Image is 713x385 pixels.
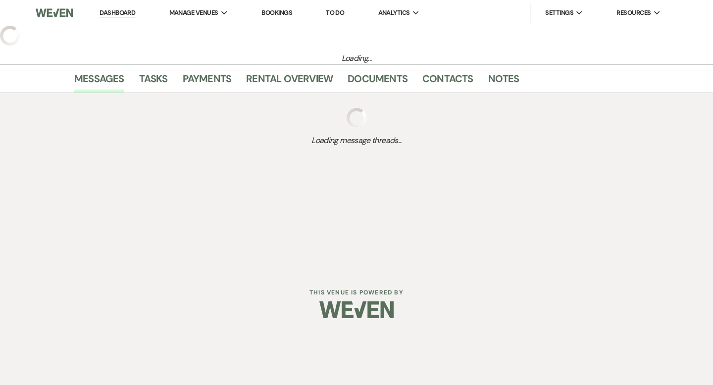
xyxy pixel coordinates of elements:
span: Manage Venues [169,8,218,18]
a: To Do [326,8,344,17]
a: Payments [183,71,232,93]
a: Rental Overview [246,71,333,93]
img: loading spinner [347,108,366,128]
a: Notes [488,71,519,93]
a: Dashboard [100,8,135,18]
a: Bookings [261,8,292,17]
img: Weven Logo [319,292,394,327]
span: Resources [616,8,651,18]
span: Loading message threads... [74,135,639,146]
a: Messages [74,71,124,93]
span: Settings [545,8,573,18]
span: Analytics [378,8,410,18]
a: Documents [348,71,407,93]
a: Tasks [139,71,168,93]
a: Contacts [422,71,473,93]
img: Weven Logo [36,2,73,23]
